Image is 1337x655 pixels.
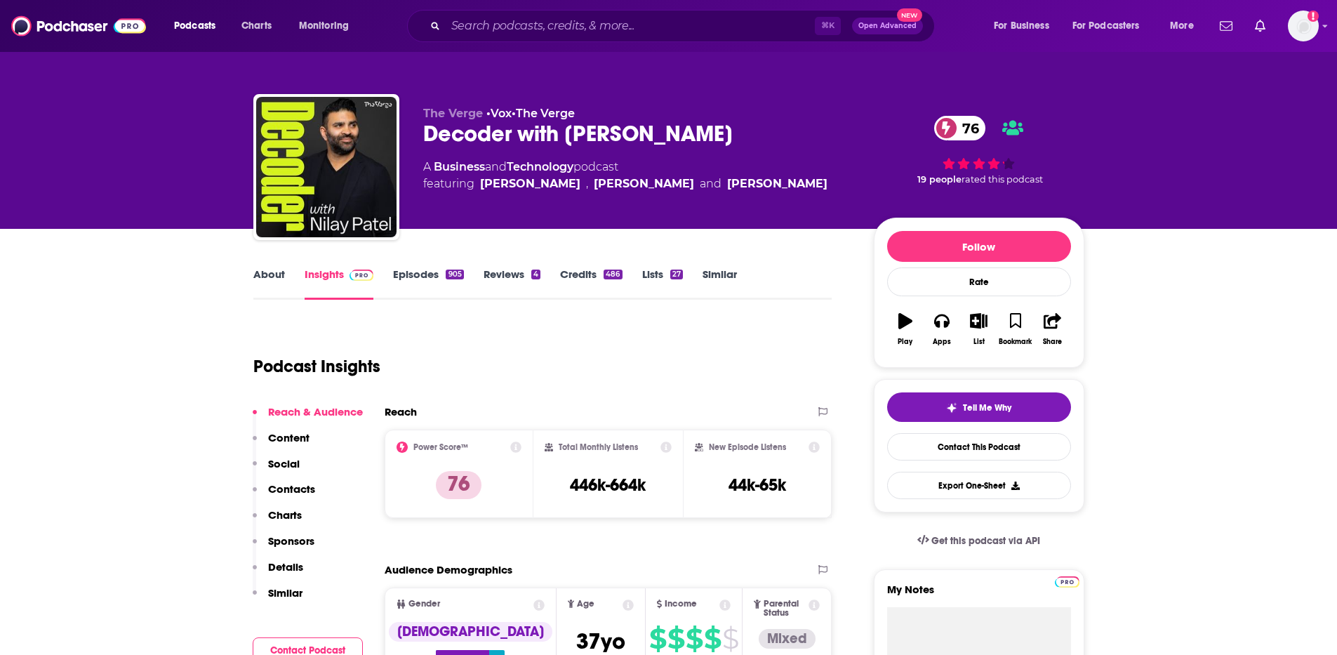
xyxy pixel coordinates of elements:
button: Follow [887,231,1071,262]
span: and [700,176,721,192]
button: open menu [1160,15,1211,37]
span: For Podcasters [1072,16,1140,36]
div: [DEMOGRAPHIC_DATA] [389,622,552,642]
span: 76 [948,116,986,140]
div: 4 [531,270,540,279]
button: open menu [1063,15,1160,37]
a: The Verge [516,107,575,120]
span: Monitoring [299,16,349,36]
p: Charts [268,508,302,522]
h2: Reach [385,405,417,418]
h1: Podcast Insights [253,356,380,377]
span: , [586,176,588,192]
div: Apps [933,338,951,346]
img: Decoder with Nilay Patel [256,97,397,237]
a: Episodes905 [393,267,463,300]
span: Tell Me Why [963,402,1011,413]
h2: Audience Demographics [385,563,512,576]
a: 76 [934,116,986,140]
span: Get this podcast via API [931,535,1040,547]
span: Charts [241,16,272,36]
a: Nilay Patel [480,176,580,192]
a: Show notifications dropdown [1249,14,1271,38]
button: List [960,304,997,355]
button: Details [253,560,303,586]
div: [PERSON_NAME] [727,176,827,192]
button: tell me why sparkleTell Me Why [887,392,1071,422]
div: 486 [604,270,622,279]
a: Charts [232,15,280,37]
a: Reviews4 [484,267,540,300]
span: Open Advanced [858,22,917,29]
h2: Power Score™ [413,442,468,452]
input: Search podcasts, credits, & more... [446,15,815,37]
span: Parental Status [764,600,806,618]
a: Business [434,160,485,173]
button: Charts [253,508,302,534]
div: Mixed [759,629,816,649]
img: Podchaser Pro [1055,576,1079,588]
button: Open AdvancedNew [852,18,923,34]
p: 76 [436,471,481,499]
img: User Profile [1288,11,1319,41]
span: More [1170,16,1194,36]
p: Reach & Audience [268,405,363,418]
p: Details [268,560,303,574]
div: 27 [670,270,683,279]
span: $ [686,628,703,650]
p: Similar [268,586,302,600]
button: Export One-Sheet [887,472,1071,499]
h2: New Episode Listens [709,442,786,452]
div: List [973,338,985,346]
a: Technology [507,160,573,173]
button: Contacts [253,482,315,508]
span: and [485,160,507,173]
div: 76 19 peoplerated this podcast [874,107,1084,194]
a: Get this podcast via API [906,524,1052,558]
span: Logged in as heidiv [1288,11,1319,41]
span: ⌘ K [815,17,841,35]
button: Play [887,304,924,355]
span: $ [649,628,666,650]
a: InsightsPodchaser Pro [305,267,374,300]
p: Contacts [268,482,315,496]
a: Pro website [1055,574,1079,588]
span: 37 yo [576,628,625,655]
button: Show profile menu [1288,11,1319,41]
p: Social [268,457,300,470]
img: tell me why sparkle [946,402,957,413]
h2: Total Monthly Listens [559,442,638,452]
a: Vox [491,107,512,120]
h3: 446k-664k [570,475,646,496]
a: Kara Swisher [594,176,694,192]
a: Credits486 [560,267,622,300]
a: Lists27 [642,267,683,300]
div: Search podcasts, credits, & more... [420,10,948,42]
label: My Notes [887,583,1071,607]
span: featuring [423,176,827,192]
button: Bookmark [997,304,1034,355]
button: Social [253,457,300,483]
h3: 44k-65k [729,475,786,496]
button: open menu [984,15,1067,37]
button: Reach & Audience [253,405,363,431]
span: Age [577,600,594,609]
img: Podchaser Pro [350,270,374,281]
span: Income [665,600,697,609]
span: Podcasts [174,16,215,36]
a: About [253,267,285,300]
span: rated this podcast [962,174,1043,185]
p: Sponsors [268,534,314,548]
div: Share [1043,338,1062,346]
span: • [512,107,575,120]
svg: Add a profile image [1308,11,1319,22]
span: For Business [994,16,1049,36]
span: The Verge [423,107,483,120]
span: 19 people [917,174,962,185]
a: Similar [703,267,737,300]
a: Show notifications dropdown [1214,14,1238,38]
span: Gender [408,600,440,609]
div: A podcast [423,159,827,192]
p: Content [268,431,310,444]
